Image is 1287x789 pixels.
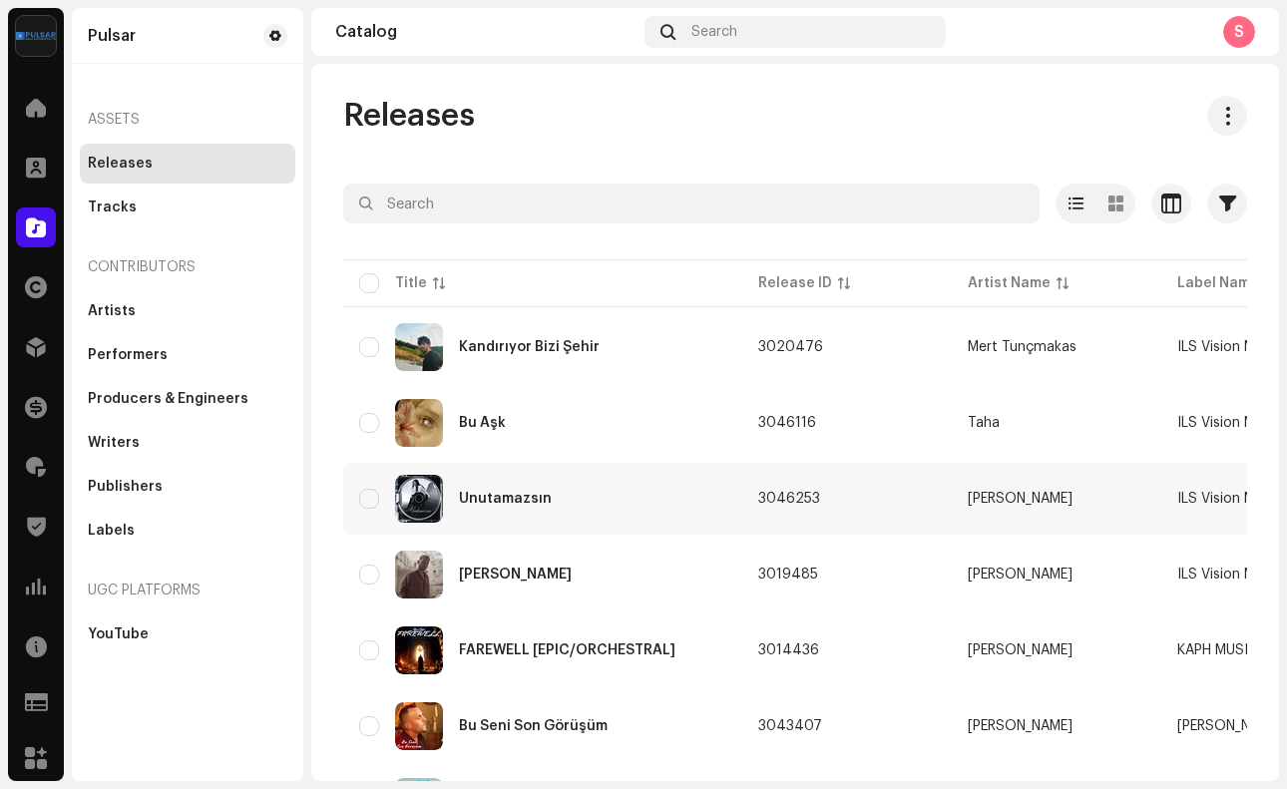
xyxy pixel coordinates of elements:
[80,467,295,507] re-m-nav-item: Publishers
[343,184,1040,223] input: Search
[758,568,818,582] span: 3019485
[80,379,295,419] re-m-nav-item: Producers & Engineers
[758,340,823,354] span: 3020476
[459,340,600,354] div: Kandırıyor Bizi Şehir
[1177,568,1281,582] span: ILS Vision Music
[1177,340,1281,354] span: ILS Vision Music
[395,702,443,750] img: af7208d9-5ddc-4ca0-be63-12b33fc44519
[1177,273,1259,293] div: Label Name
[968,340,1076,354] div: Mert Tunçmakas
[395,273,427,293] div: Title
[968,643,1145,657] span: Oğuz Kaya
[88,435,140,451] div: Writers
[16,16,56,56] img: 1d4ab021-3d3a-477c-8d2a-5ac14ed14e8d
[968,492,1072,506] div: [PERSON_NAME]
[80,96,295,144] re-a-nav-header: Assets
[80,567,295,614] re-a-nav-header: UGC Platforms
[80,335,295,375] re-m-nav-item: Performers
[88,303,136,319] div: Artists
[1177,492,1281,506] span: ILS Vision Music
[968,416,1000,430] div: Taha
[459,492,552,506] div: Unutamazsın
[335,24,637,40] div: Catalog
[88,479,163,495] div: Publishers
[459,416,506,430] div: Bu Aşk
[459,643,675,657] div: FAREWELL [EPIC/ORCHESTRAL]
[88,626,149,642] div: YouTube
[80,423,295,463] re-m-nav-item: Writers
[80,291,295,331] re-m-nav-item: Artists
[88,347,168,363] div: Performers
[459,719,608,733] div: Bu Seni Son Görüşüm
[459,568,572,582] div: Deli Huy
[343,96,475,136] span: Releases
[691,24,737,40] span: Search
[758,273,832,293] div: Release ID
[80,144,295,184] re-m-nav-item: Releases
[968,492,1145,506] span: Ceren Sagu
[88,156,153,172] div: Releases
[88,199,137,215] div: Tracks
[80,243,295,291] re-a-nav-header: Contributors
[968,568,1145,582] span: Furkan Halıcı
[1223,16,1255,48] div: S
[968,719,1072,733] div: [PERSON_NAME]
[88,28,136,44] div: Pulsar
[80,511,295,551] re-m-nav-item: Labels
[758,643,819,657] span: 3014436
[395,626,443,674] img: 3df52c7d-c200-4761-a04a-6f5fe9b4d37e
[1177,719,1282,733] span: Mustafa Bayraktar
[758,719,822,733] span: 3043407
[968,568,1072,582] div: [PERSON_NAME]
[395,551,443,598] img: a46828ee-1314-4406-99c2-28bd366fa7e6
[395,399,443,447] img: 100f2671-afdd-47c2-a7e8-123d3e77435b
[968,273,1051,293] div: Artist Name
[968,719,1145,733] span: Mustafa Bayraktar
[88,523,135,539] div: Labels
[80,614,295,654] re-m-nav-item: YouTube
[968,340,1145,354] span: Mert Tunçmakas
[395,323,443,371] img: 9cf37bc2-2144-4bbf-bb94-535d67f5dd20
[758,416,816,430] span: 3046116
[968,643,1072,657] div: [PERSON_NAME]
[1177,643,1258,657] span: KAPH MUSIC
[395,475,443,523] img: d59b4419-acde-417b-bedb-dc3cab8be0a8
[88,391,248,407] div: Producers & Engineers
[80,188,295,227] re-m-nav-item: Tracks
[968,416,1145,430] span: Taha
[758,492,820,506] span: 3046253
[1177,416,1281,430] span: ILS Vision Music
